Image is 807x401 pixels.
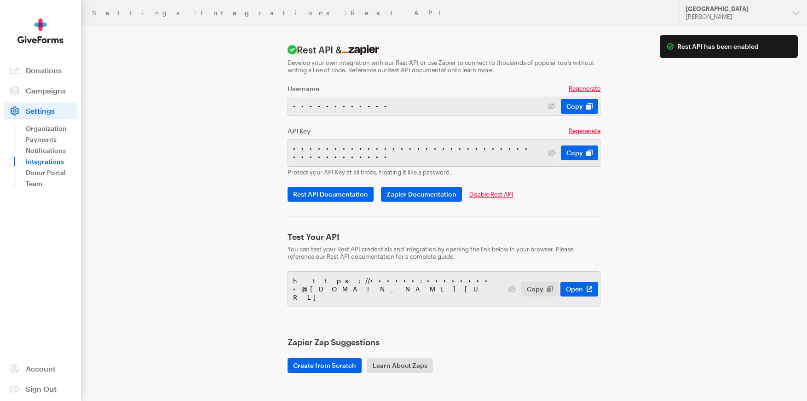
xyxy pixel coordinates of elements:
a: Organization [26,123,77,134]
a: Donations [4,62,77,79]
a: Team [26,178,77,189]
a: Campaigns [4,82,77,99]
span: Settings [26,106,55,115]
a: Donor Portal [26,167,77,178]
div: [PERSON_NAME] [686,13,785,21]
button: Copy [521,282,559,296]
a: Settings [4,103,77,119]
button: Copy [561,99,598,114]
a: Integrations [201,9,340,17]
a: Disable Rest API [469,191,513,198]
span: https://••••••:•••••••••@[DOMAIN_NAME][URL] [293,277,493,301]
div: Rest API has been enabled [677,42,790,51]
a: Open [560,282,598,296]
div: API Key [282,127,564,135]
h1: Rest API & [288,44,601,55]
img: zapier-c8d75e7e78a4370629cd1761839ca1baf517eff8631b4b158c8a0ac81e909c63.svg [342,45,380,55]
img: GiveForms [17,18,63,44]
span: Donations [26,66,62,75]
button: Copy [561,145,598,160]
span: •••••••••••• [293,102,392,110]
span: ••••••••••••••••••••••••••••••••••••••••• [293,145,533,161]
a: Settings [92,9,190,17]
a: Payments [26,134,77,145]
div: Protect your API Key at all times, treating it like a password. [288,169,601,176]
a: Regenerate [569,127,600,134]
div: [GEOGRAPHIC_DATA] [686,5,785,13]
h2: Test Your API [288,232,601,242]
div: Username [282,85,564,93]
span: Open [566,284,583,295]
span: Sign Out [26,384,57,393]
a: Account [4,360,77,377]
a: Regenerate [569,85,600,92]
a: Rest API Documentation [288,187,374,202]
a: Rest API documentation [387,66,455,74]
a: Create from Scratch [288,358,362,373]
a: Learn About Zaps [367,358,433,373]
a: Sign Out [4,381,77,397]
a: Zapier Documentation [381,187,462,202]
p: Develop your own integration with our Rest API or use Zapier to connect to thousands of popular t... [288,59,601,74]
h2: Zapier Zap Suggestions [288,337,601,347]
a: Notifications [26,145,77,156]
p: You can test your Rest API credentials and integration by opening the link below in your browser.... [288,245,601,260]
span: Campaigns [26,86,66,95]
span: Account [26,364,56,373]
a: Integrations [26,156,77,167]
